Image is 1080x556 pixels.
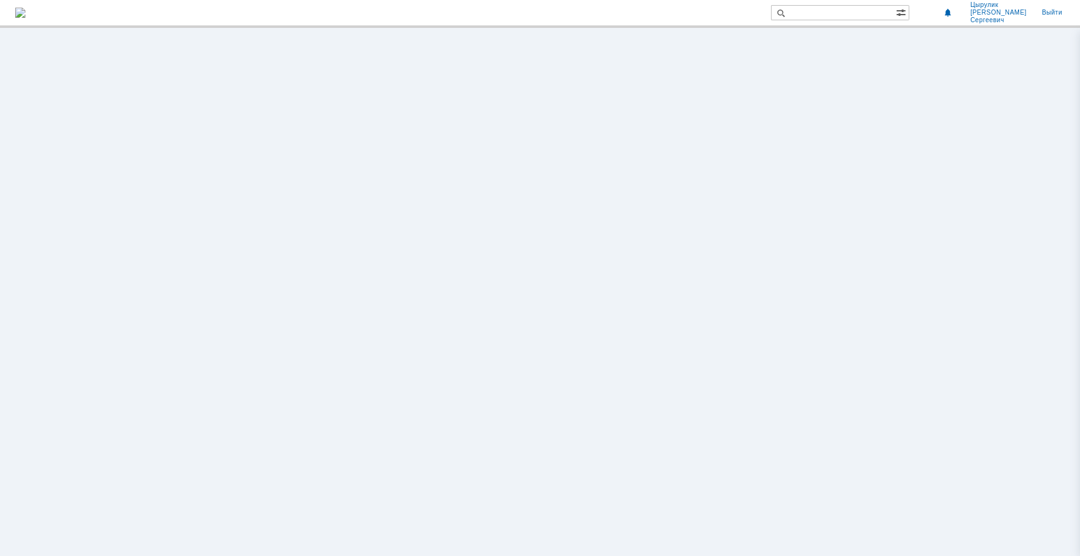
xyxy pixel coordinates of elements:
[970,17,1027,24] span: Сергеевич
[15,8,25,18] img: logo
[15,8,25,18] a: Перейти на домашнюю страницу
[896,6,909,18] span: Расширенный поиск
[970,9,1027,17] span: [PERSON_NAME]
[970,1,1027,9] span: Цырулик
